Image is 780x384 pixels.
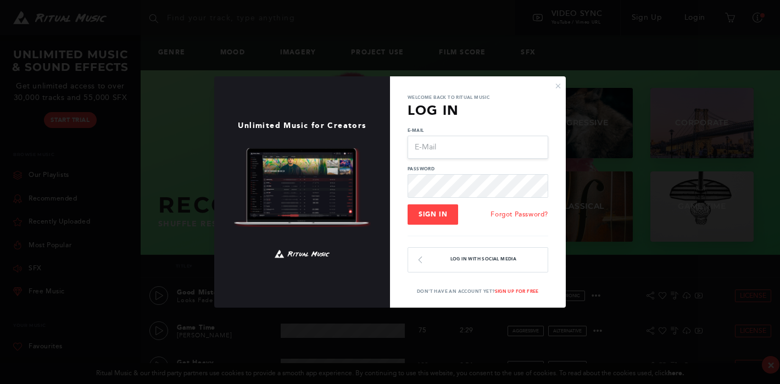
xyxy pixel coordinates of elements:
h3: Log In [408,101,548,120]
a: Forgot Password? [491,210,548,220]
label: Password [408,165,548,172]
img: Ritual Music [275,245,330,263]
h1: Unlimited Music for Creators [214,121,390,130]
img: Ritual Music [233,148,371,227]
a: Sign Up For Free [495,288,539,294]
label: E-Mail [408,127,548,133]
input: E-Mail [408,136,548,159]
button: × [555,81,561,91]
p: Don't have an account yet? [390,288,566,294]
p: Welcome back to Ritual Music [408,94,548,101]
button: Sign In [408,204,458,225]
span: Sign In [419,210,447,218]
button: Log In with Social Media [408,247,548,272]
